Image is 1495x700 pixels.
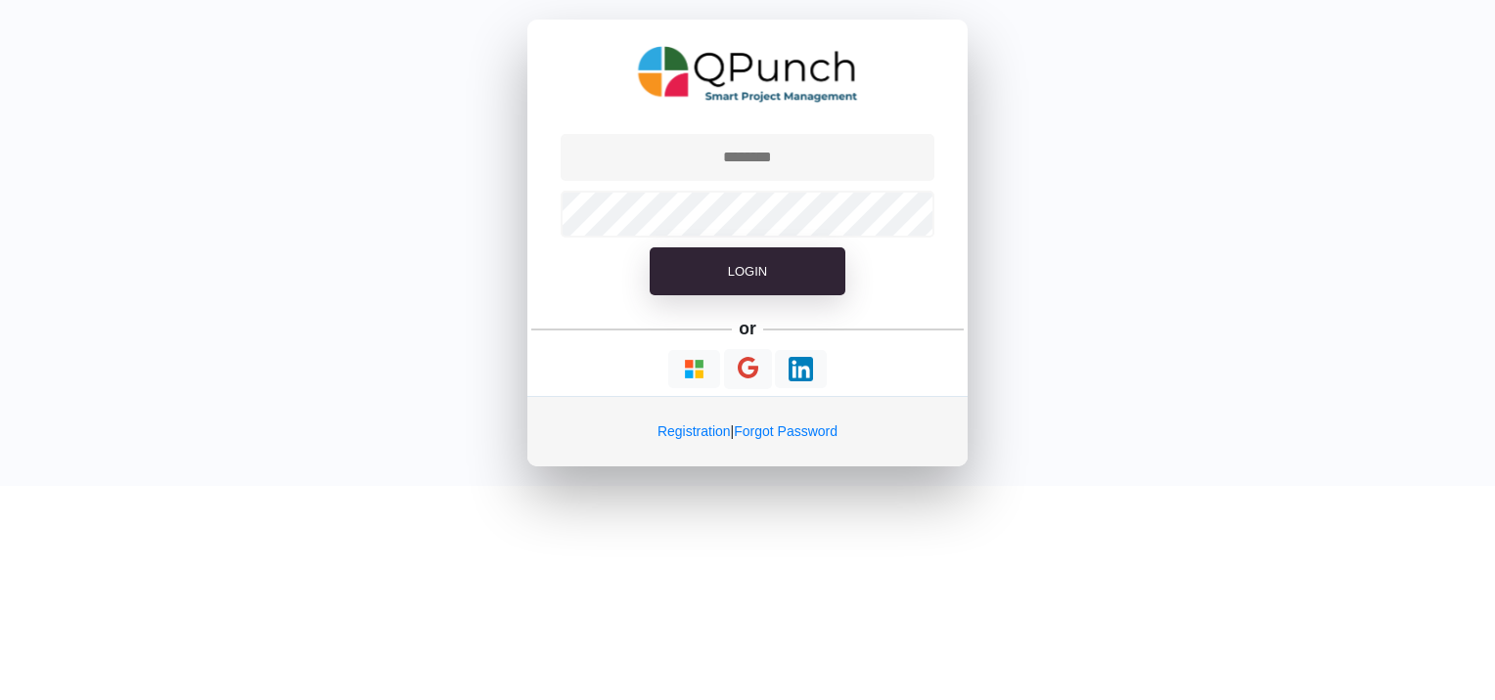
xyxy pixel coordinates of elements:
span: Login [728,264,767,279]
h5: or [736,315,760,342]
a: Forgot Password [734,423,838,439]
img: Loading... [682,357,706,381]
button: Continue With Microsoft Azure [668,350,720,388]
button: Continue With Google [724,349,772,389]
a: Registration [657,423,731,439]
div: | [527,396,968,466]
img: Loading... [789,357,813,381]
button: Login [650,247,845,296]
img: QPunch [638,39,858,109]
button: Continue With LinkedIn [775,350,827,388]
